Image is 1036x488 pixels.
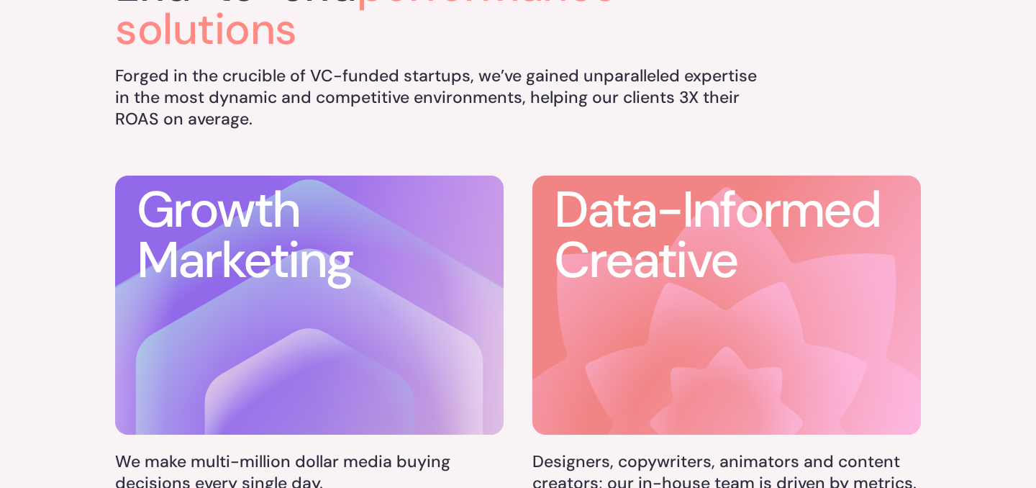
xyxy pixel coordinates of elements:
h3: Growth Marketing [137,185,353,286]
h3: Data-Informed Creative [554,185,921,286]
h5: Forged in the crucible of VC-funded startups, we’ve gained unparalleled expertise in the most dyn... [115,65,760,130]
